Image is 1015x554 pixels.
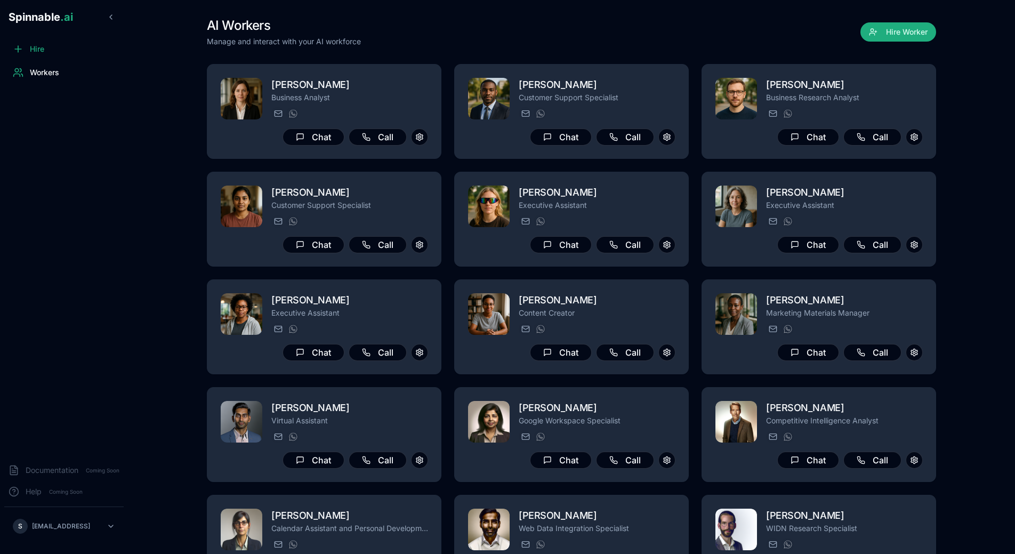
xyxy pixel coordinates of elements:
[777,129,839,146] button: Chat
[766,415,923,426] p: Competitive Intelligence Analyst
[784,432,792,441] img: WhatsApp
[766,77,923,92] h2: [PERSON_NAME]
[221,509,262,550] img: Diana Duarte
[286,107,299,120] button: WhatsApp
[271,92,428,103] p: Business Analyst
[271,107,284,120] button: Send email to victoria.lewis@getspinnable.ai
[777,236,839,253] button: Chat
[26,486,42,497] span: Help
[283,129,344,146] button: Chat
[221,401,262,443] img: George Becker
[766,185,923,200] h2: [PERSON_NAME]
[349,344,407,361] button: Call
[271,400,428,415] h2: [PERSON_NAME]
[519,415,675,426] p: Google Workspace Specialist
[715,186,757,227] img: Charlotte Doe
[715,401,757,443] img: Alex Doe
[221,78,262,119] img: Victoria Lewis
[766,92,923,103] p: Business Research Analyst
[784,217,792,226] img: WhatsApp
[286,215,299,228] button: WhatsApp
[534,430,546,443] button: WhatsApp
[271,77,428,92] h2: [PERSON_NAME]
[32,522,90,531] p: [EMAIL_ADDRESS]
[207,17,361,34] h1: AI Workers
[766,523,923,534] p: WIDN Research Specialist
[530,452,592,469] button: Chat
[843,344,901,361] button: Call
[9,516,119,537] button: S[EMAIL_ADDRESS]
[534,107,546,120] button: WhatsApp
[843,236,901,253] button: Call
[519,323,531,335] button: Send email to rachel.morgan@getspinnable.ai
[784,540,792,549] img: WhatsApp
[221,186,262,227] img: Ariana Silva
[349,129,407,146] button: Call
[519,77,675,92] h2: [PERSON_NAME]
[286,430,299,443] button: WhatsApp
[766,107,779,120] button: Send email to rafael.da.silva@getspinnable.ai
[766,400,923,415] h2: [PERSON_NAME]
[283,452,344,469] button: Chat
[9,11,73,23] span: Spinnable
[519,400,675,415] h2: [PERSON_NAME]
[715,78,757,119] img: Rafael da Silva
[534,215,546,228] button: WhatsApp
[781,430,794,443] button: WhatsApp
[766,323,779,335] button: Send email to olivia.bennett@getspinnable.ai
[519,523,675,534] p: Web Data Integration Specialist
[519,538,531,551] button: Send email to jason.harlow@getspinnable.ai
[781,538,794,551] button: WhatsApp
[283,236,344,253] button: Chat
[349,236,407,253] button: Call
[519,308,675,318] p: Content Creator
[781,215,794,228] button: WhatsApp
[271,538,284,551] button: Send email to sara.farms@getspinnable.ai
[271,430,284,443] button: Send email to batatinha.amiguinho@getspinnable.ai
[536,217,545,226] img: WhatsApp
[519,92,675,103] p: Customer Support Specialist
[536,432,545,441] img: WhatsApp
[468,293,510,335] img: Ruby Tan
[784,109,792,118] img: WhatsApp
[530,236,592,253] button: Chat
[207,36,361,47] p: Manage and interact with your AI workforce
[596,236,654,253] button: Call
[843,129,901,146] button: Call
[468,509,510,550] img: Richard Doe
[271,523,428,534] p: Calendar Assistant and Personal Development Coach
[536,540,545,549] img: WhatsApp
[596,452,654,469] button: Call
[468,186,510,227] img: Helen Leroy
[519,200,675,211] p: Executive Assistant
[534,538,546,551] button: WhatsApp
[289,432,297,441] img: WhatsApp
[46,487,86,497] span: Coming Soon
[286,323,299,335] button: WhatsApp
[289,217,297,226] img: WhatsApp
[860,22,936,42] button: Hire Worker
[519,293,675,308] h2: [PERSON_NAME]
[83,465,123,476] span: Coming Soon
[536,325,545,333] img: WhatsApp
[271,323,284,335] button: Send email to maya.peterson@getspinnable.ai
[271,415,428,426] p: Virtual Assistant
[519,430,531,443] button: Send email to emily.parker@getspinnable.ai
[781,107,794,120] button: WhatsApp
[715,293,757,335] img: Rania Kowalski
[283,344,344,361] button: Chat
[221,293,262,335] img: Mina Chang
[777,344,839,361] button: Chat
[766,215,779,228] button: Send email to victoria.blackwood@getspinnable.ai
[777,452,839,469] button: Chat
[766,508,923,523] h2: [PERSON_NAME]
[271,508,428,523] h2: [PERSON_NAME]
[715,509,757,550] img: Rami Larsen
[286,538,299,551] button: WhatsApp
[766,430,779,443] button: Send email to blake.morrison@getspinnable.ai
[271,185,428,200] h2: [PERSON_NAME]
[781,323,794,335] button: WhatsApp
[596,129,654,146] button: Call
[530,129,592,146] button: Chat
[289,325,297,333] img: WhatsApp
